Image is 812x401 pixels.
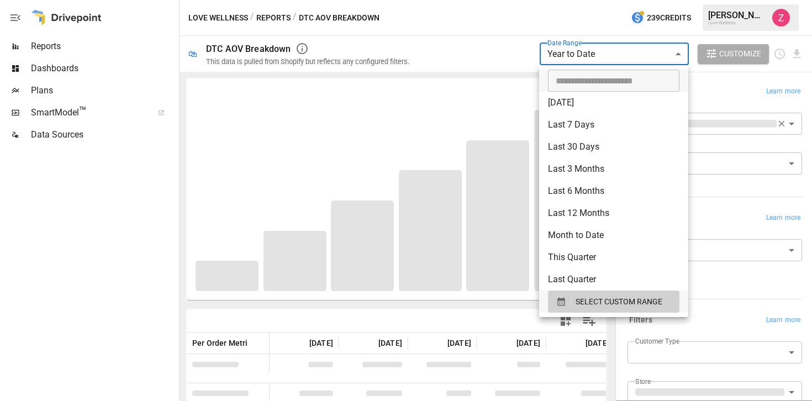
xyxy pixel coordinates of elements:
li: This Quarter [539,246,688,268]
li: Last 30 Days [539,136,688,158]
li: Last Quarter [539,268,688,291]
li: Last 12 Months [539,202,688,224]
button: SELECT CUSTOM RANGE [548,291,679,313]
li: Last 3 Months [539,158,688,180]
li: Month to Date [539,224,688,246]
li: Last 6 Months [539,180,688,202]
li: [DATE] [539,92,688,114]
li: Last 7 Days [539,114,688,136]
span: SELECT CUSTOM RANGE [576,295,662,309]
